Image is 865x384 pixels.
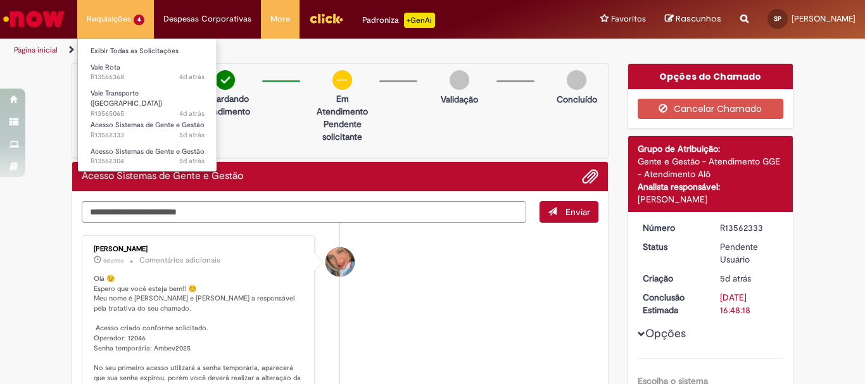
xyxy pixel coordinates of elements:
a: Rascunhos [665,13,721,25]
a: Aberto R13566368 : Vale Rota [78,61,217,84]
span: R13562304 [91,156,205,166]
p: Em Atendimento [312,92,373,118]
div: [PERSON_NAME] [638,193,784,206]
p: Aguardando atendimento [194,92,256,118]
button: Cancelar Chamado [638,99,784,119]
span: Favoritos [611,13,646,25]
img: check-circle-green.png [215,70,235,90]
div: Analista responsável: [638,180,784,193]
time: 24/09/2025 13:21:33 [103,257,123,264]
span: Despesas Corporativas [163,13,251,25]
span: Vale Rota [91,63,120,72]
span: Acesso Sistemas de Gente e Gestão [91,120,205,130]
button: Enviar [540,201,598,223]
span: 4d atrás [179,109,205,118]
span: Enviar [565,206,590,218]
span: R13566368 [91,72,205,82]
button: Adicionar anexos [582,168,598,185]
div: [PERSON_NAME] [94,245,305,253]
dt: Criação [633,272,711,285]
div: Gente e Gestão - Atendimento GGE - Atendimento Alô [638,155,784,180]
p: Concluído [557,93,597,106]
div: Padroniza [362,13,435,28]
ul: Trilhas de página [9,39,567,62]
span: R13562333 [91,130,205,140]
small: Comentários adicionais [139,255,220,266]
ul: Requisições [77,38,217,172]
p: Pendente solicitante [312,118,373,143]
div: 24/09/2025 10:59:12 [720,272,779,285]
dt: Conclusão Estimada [633,291,711,316]
span: R13565065 [91,109,205,119]
div: [DATE] 16:48:18 [720,291,779,316]
a: Aberto R13562304 : Acesso Sistemas de Gente e Gestão [78,145,217,168]
span: Vale Transporte ([GEOGRAPHIC_DATA]) [91,89,162,108]
time: 24/09/2025 10:56:02 [179,156,205,166]
span: 4d atrás [179,72,205,82]
img: click_logo_yellow_360x200.png [309,9,343,28]
a: Página inicial [14,45,58,55]
span: More [270,13,290,25]
dt: Número [633,221,711,234]
p: Validação [441,93,478,106]
img: img-circle-grey.png [567,70,586,90]
div: Pendente Usuário [720,240,779,266]
img: img-circle-grey.png [450,70,469,90]
span: 5d atrás [720,273,751,284]
span: Requisições [87,13,131,25]
span: 5d atrás [179,156,205,166]
div: Opções do Chamado [628,64,793,89]
a: Aberto R13562333 : Acesso Sistemas de Gente e Gestão [78,118,217,142]
div: Jacqueline Andrade Galani [325,247,355,276]
a: Aberto R13565065 : Vale Transporte (VT) [78,87,217,114]
img: circle-minus.png [332,70,352,90]
dt: Status [633,240,711,253]
time: 25/09/2025 12:11:15 [179,72,205,82]
h2: Acesso Sistemas de Gente e Gestão Histórico de tíquete [82,171,243,182]
div: R13562333 [720,221,779,234]
span: 5d atrás [179,130,205,140]
textarea: Digite sua mensagem aqui... [82,201,526,223]
span: SP [774,15,781,23]
p: +GenAi [404,13,435,28]
span: 5d atrás [103,257,123,264]
a: Exibir Todas as Solicitações [78,44,217,58]
span: Rascunhos [676,13,721,25]
time: 24/09/2025 10:59:12 [720,273,751,284]
span: Acesso Sistemas de Gente e Gestão [91,147,205,156]
span: [PERSON_NAME] [792,13,856,24]
span: 4 [134,15,144,25]
img: ServiceNow [1,6,66,32]
div: Grupo de Atribuição: [638,142,784,155]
